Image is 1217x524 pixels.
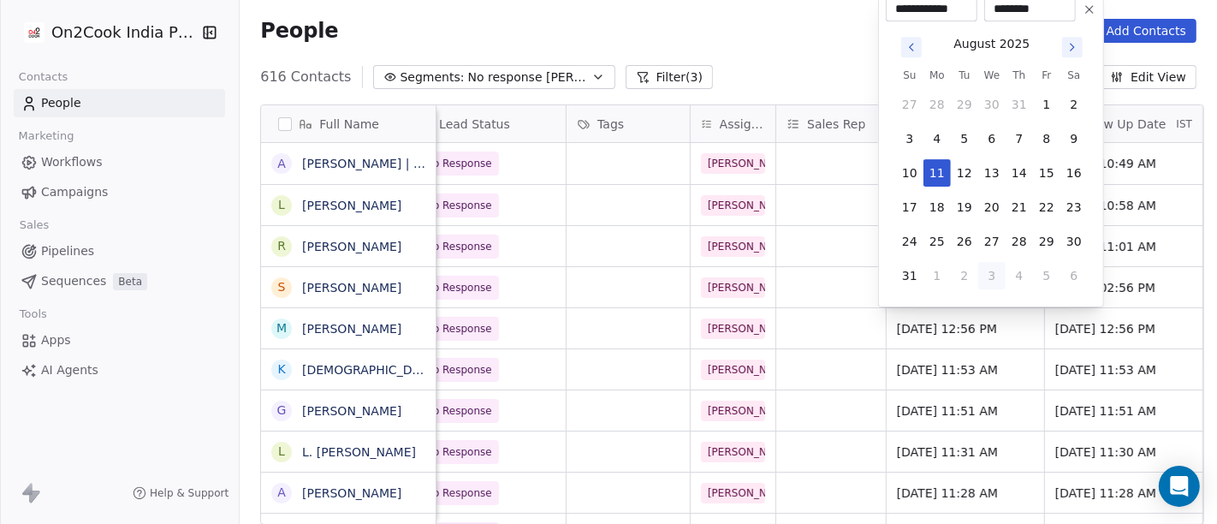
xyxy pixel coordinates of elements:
button: Go to previous month [899,35,923,59]
button: 10 [896,159,923,187]
button: 24 [896,228,923,255]
button: 14 [1006,159,1033,187]
th: Sunday [896,67,923,84]
button: 11 [923,159,951,187]
button: 15 [1033,159,1060,187]
button: 5 [951,125,978,152]
button: 27 [978,228,1006,255]
button: 9 [1060,125,1088,152]
th: Thursday [1006,67,1033,84]
button: 28 [1006,228,1033,255]
button: 7 [1006,125,1033,152]
button: 30 [978,91,1006,118]
th: Saturday [1060,67,1088,84]
button: 6 [978,125,1006,152]
button: Go to next month [1060,35,1084,59]
button: 3 [896,125,923,152]
button: 21 [1006,194,1033,221]
button: 16 [1060,159,1088,187]
button: 29 [1033,228,1060,255]
button: 20 [978,194,1006,221]
button: 6 [1060,262,1088,289]
button: 4 [1006,262,1033,289]
button: 17 [896,194,923,221]
button: 4 [923,125,951,152]
th: Friday [1033,67,1060,84]
button: 2 [951,262,978,289]
button: 12 [951,159,978,187]
div: August 2025 [953,35,1030,53]
button: 18 [923,194,951,221]
button: 8 [1033,125,1060,152]
button: 31 [896,262,923,289]
button: 25 [923,228,951,255]
button: 1 [923,262,951,289]
button: 5 [1033,262,1060,289]
button: 29 [951,91,978,118]
button: 27 [896,91,923,118]
button: 23 [1060,194,1088,221]
button: 1 [1033,91,1060,118]
button: 19 [951,194,978,221]
button: 31 [1006,91,1033,118]
th: Tuesday [951,67,978,84]
button: 2 [1060,91,1088,118]
button: 3 [978,262,1006,289]
button: 26 [951,228,978,255]
th: Wednesday [978,67,1006,84]
button: 28 [923,91,951,118]
button: 30 [1060,228,1088,255]
button: 22 [1033,194,1060,221]
button: 13 [978,159,1006,187]
th: Monday [923,67,951,84]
